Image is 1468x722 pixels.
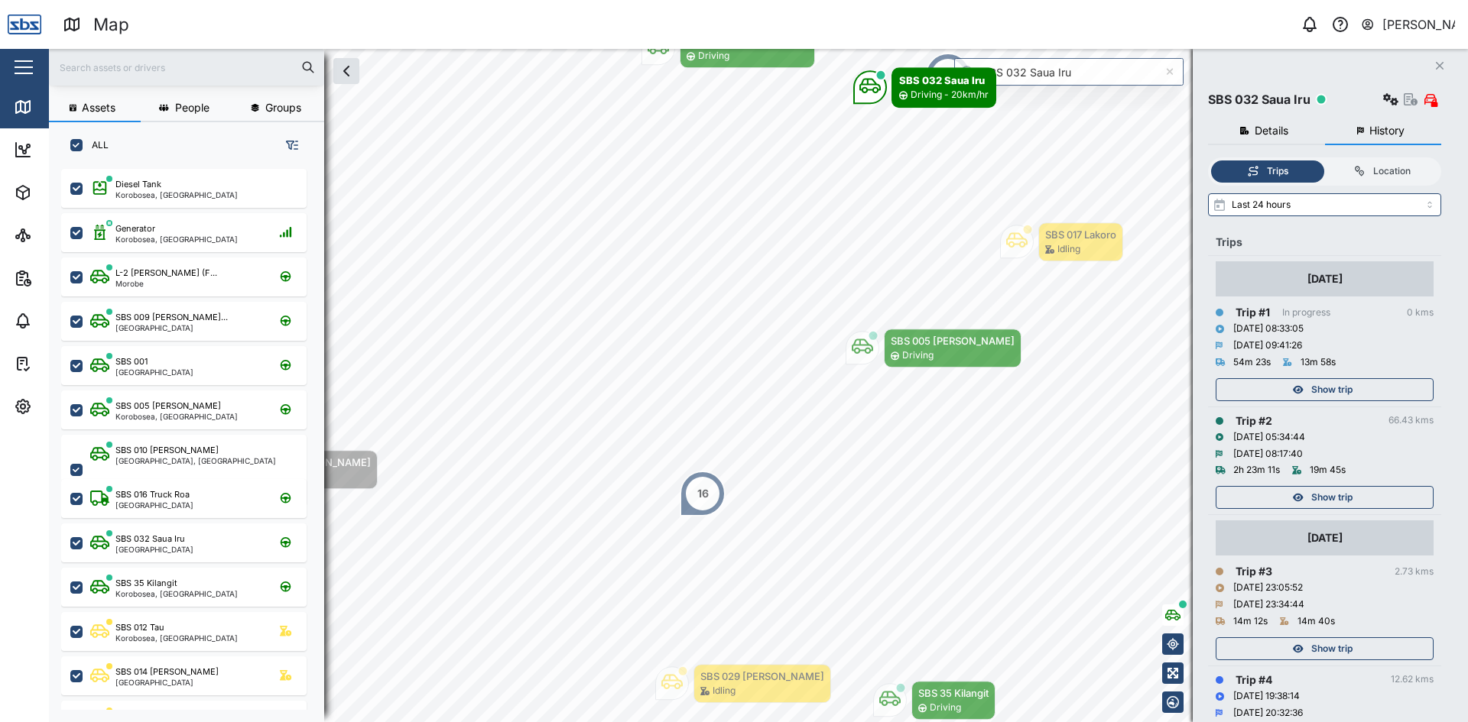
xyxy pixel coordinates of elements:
div: Map marker [925,53,971,99]
div: 54m 23s [1233,355,1271,370]
div: SBS 010 [PERSON_NAME] [115,444,219,457]
div: [DATE] 09:41:26 [1233,338,1302,353]
span: People [175,102,209,113]
span: Assets [82,102,115,113]
div: [GEOGRAPHIC_DATA] [115,501,193,509]
div: Korobosea, [GEOGRAPHIC_DATA] [115,590,238,597]
div: 14m 40s [1297,614,1335,629]
div: Trip # 1 [1236,304,1270,321]
div: [GEOGRAPHIC_DATA] [115,368,193,376]
button: Show trip [1216,637,1434,660]
div: Map [93,11,129,38]
div: 66.43 kms [1388,413,1434,428]
span: Show trip [1311,638,1353,659]
div: [GEOGRAPHIC_DATA] [115,546,193,553]
span: Show trip [1311,379,1353,400]
div: Driving [930,701,961,715]
div: Reports [40,270,92,287]
div: [DATE] 08:33:05 [1233,322,1304,336]
div: Assets [40,184,87,201]
div: Trip # 2 [1236,413,1272,429]
div: [DATE] 08:17:40 [1233,447,1303,461]
img: Main Logo [8,8,41,41]
div: 2h 23m 11s [1233,463,1280,478]
div: [DATE] [1307,270,1343,287]
div: [DATE] 23:05:52 [1233,581,1303,595]
div: [DATE] 23:34:44 [1233,597,1304,612]
span: Details [1255,125,1288,136]
div: [DATE] [1307,529,1343,546]
div: Map marker [846,329,1021,367]
button: Show trip [1216,378,1434,401]
div: Idling [713,684,736,698]
div: [GEOGRAPHIC_DATA] [115,678,219,686]
span: Groups [265,102,301,113]
div: Diesel Tank [115,178,161,191]
div: [DATE] 19:38:14 [1233,689,1300,704]
input: Select range [1208,193,1441,216]
div: SBS 032 Saua Iru [899,73,989,88]
div: SBS 017 Lakoro [1045,227,1116,242]
div: SBS 032 Saua Iru [115,533,185,546]
div: 19m 45s [1310,463,1346,478]
div: [DATE] 05:34:44 [1233,430,1305,445]
div: In progress [1282,306,1330,320]
button: [PERSON_NAME] [1360,14,1456,35]
div: 12.62 kms [1391,672,1434,687]
div: Trips [1267,164,1288,179]
div: Dashboard [40,141,109,158]
div: SBS 005 [PERSON_NAME] [891,333,1015,348]
div: [GEOGRAPHIC_DATA] [115,324,228,332]
div: SBS 001 [115,355,148,368]
div: SBS 005 [PERSON_NAME] [115,400,221,413]
div: [DATE] 20:32:36 [1233,706,1303,720]
div: [PERSON_NAME] [1382,15,1456,34]
div: Generator [115,222,155,235]
div: SBS 009 [PERSON_NAME]... [115,311,228,324]
div: SBS 35 Kilangit [115,577,177,590]
div: Map marker [1000,222,1123,261]
div: 0 kms [1407,306,1434,320]
div: Alarms [40,312,87,329]
div: Trip # 4 [1236,672,1272,688]
label: ALL [83,139,109,151]
div: Trips [1216,234,1434,251]
div: SBS 014 [PERSON_NAME] [115,665,219,678]
div: Driving [698,49,729,63]
div: Map [40,99,74,115]
div: Korobosea, [GEOGRAPHIC_DATA] [115,634,238,642]
div: L-2 [PERSON_NAME] (F... [115,267,217,280]
div: Trip # 3 [1236,563,1272,580]
div: SBS 029 [PERSON_NAME] [700,669,824,684]
div: Map marker [853,67,996,108]
div: SBS 012 Tau [115,621,164,634]
div: Map marker [655,664,831,703]
span: History [1369,125,1405,136]
div: Sites [40,227,76,244]
div: SBS 016 Truck Roa [115,488,190,501]
div: Settings [40,398,94,415]
div: Map marker [873,681,995,720]
div: [GEOGRAPHIC_DATA], [GEOGRAPHIC_DATA] [115,457,276,465]
span: Show trip [1311,487,1353,508]
div: SBS 032 Saua Iru [1208,90,1310,109]
div: Morobe [115,280,217,287]
div: 14m 12s [1233,614,1268,629]
div: Location [1373,164,1411,179]
div: grid [61,164,323,710]
input: Search by People, Asset, Geozone or Place [954,58,1184,86]
button: Show trip [1216,486,1434,509]
input: Search assets or drivers [58,56,315,79]
div: Map marker [680,471,726,516]
div: Driving - 20km/hr [911,88,989,102]
div: 13m 58s [1301,355,1336,370]
div: Tasks [40,355,82,372]
div: 2.73 kms [1395,565,1434,579]
div: Idling [1057,242,1080,257]
div: Korobosea, [GEOGRAPHIC_DATA] [115,191,238,199]
div: 16 [697,485,709,502]
div: Korobosea, [GEOGRAPHIC_DATA] [115,235,238,243]
div: SBS 35 Kilangit [918,685,989,701]
div: Driving [902,348,934,363]
div: Korobosea, [GEOGRAPHIC_DATA] [115,413,238,420]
